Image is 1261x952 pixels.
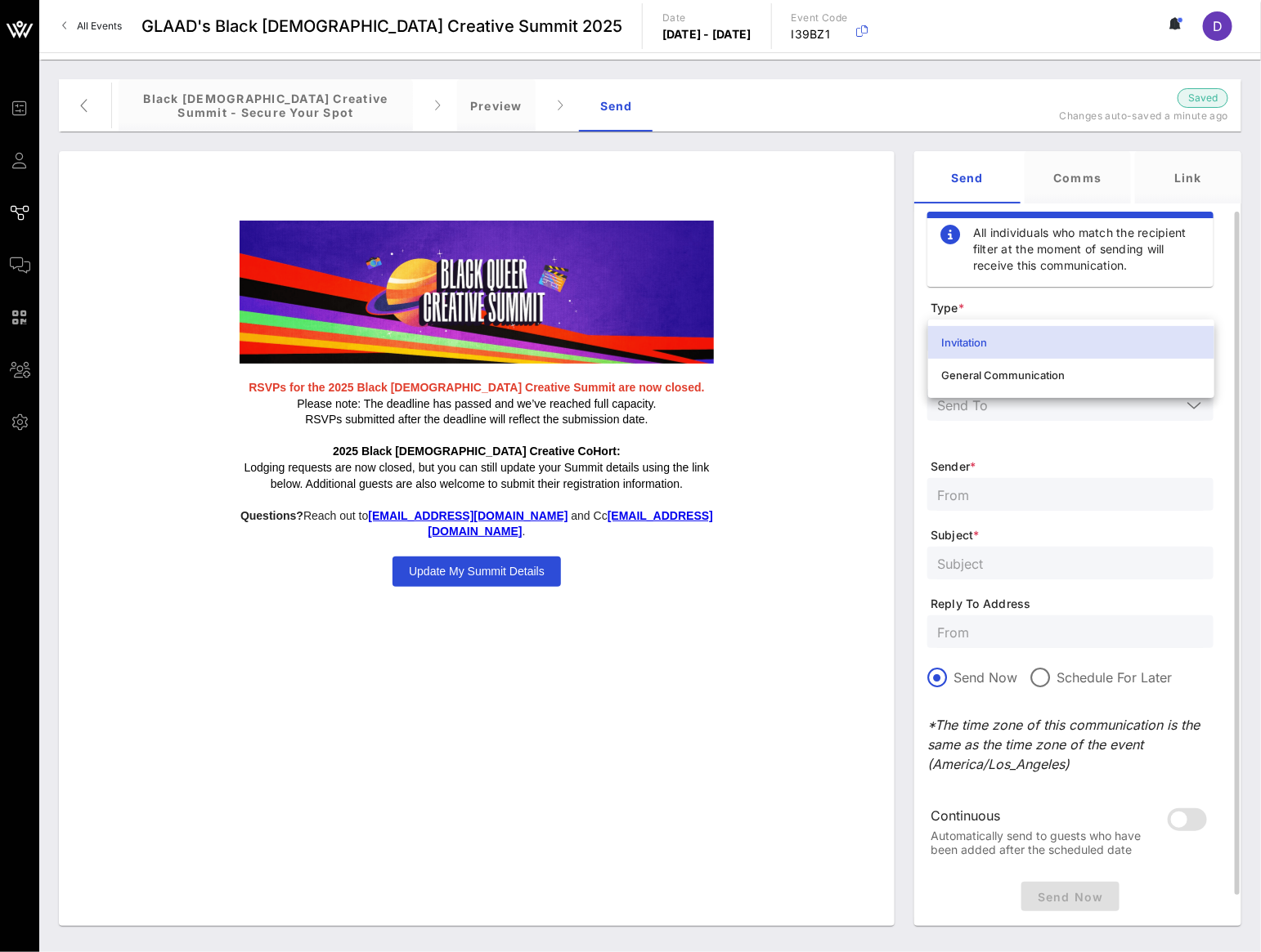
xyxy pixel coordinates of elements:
input: Subject [937,552,1204,574]
span: D [1213,18,1223,34]
span: Saved [1188,90,1218,106]
a: [EMAIL_ADDRESS][DOMAIN_NAME] [368,509,568,522]
p: *The time zone of this communication is the same as the time zone of the event (America/Los_Angeles) [927,715,1214,774]
div: Send [914,151,1021,203]
p: Lodging requests are now closed, but you can still update your Summit details using the link belo... [240,460,714,492]
a: Update My Summit Details [393,556,561,587]
span: All Events [77,20,122,32]
input: From [937,484,1204,505]
p: [DATE] - [DATE] [662,26,752,42]
strong: RSVPs for the 2025 Black [DEMOGRAPHIC_DATA] Creative Summit are now closed. [249,381,704,394]
input: From [937,621,1204,642]
div: Reach out to and Cc . [240,508,714,540]
div: All individuals who match the recipient filter at the moment of sending will receive this communi... [973,225,1200,274]
p: RSVPs submitted after the deadline will reflect the submission date. [240,412,714,428]
div: Invitation [927,320,1214,352]
a: All Events [52,13,132,39]
span: Update My Summit Details [409,565,545,578]
p: Event Code [792,10,848,26]
input: Send To [937,394,1181,415]
p: Changes auto-saved a minute ago [1024,108,1228,124]
span: Type [931,300,1214,316]
div: D [1203,11,1232,41]
strong: 2025 Black [DEMOGRAPHIC_DATA] Creative CoHort [333,445,617,458]
div: Comms [1025,151,1131,203]
label: Schedule For Later [1057,669,1172,686]
p: Please note: The deadline has passed and we’ve reached full capacity. [240,380,714,412]
div: General Communication [941,369,1201,382]
strong: Questions? [240,509,303,522]
label: Send Now [954,669,1017,686]
strong: : [617,445,621,458]
div: Automatically send to guests who have been added after the scheduled date [931,829,1158,857]
div: Black [DEMOGRAPHIC_DATA] Creative Summit - Secure your Spot [119,79,413,132]
span: Sender [931,458,1214,475]
span: Subject [931,527,1214,543]
span: Reply To Address [931,596,1214,612]
div: Send [580,79,653,132]
p: I39BZ1 [792,26,848,42]
div: Preview [457,79,536,132]
div: Link [1135,151,1241,203]
div: Invitation [941,336,1201,349]
span: GLAAD's Black [DEMOGRAPHIC_DATA] Creative Summit 2025 [141,14,622,38]
p: Date [662,10,752,26]
div: Continuous [931,808,1158,824]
